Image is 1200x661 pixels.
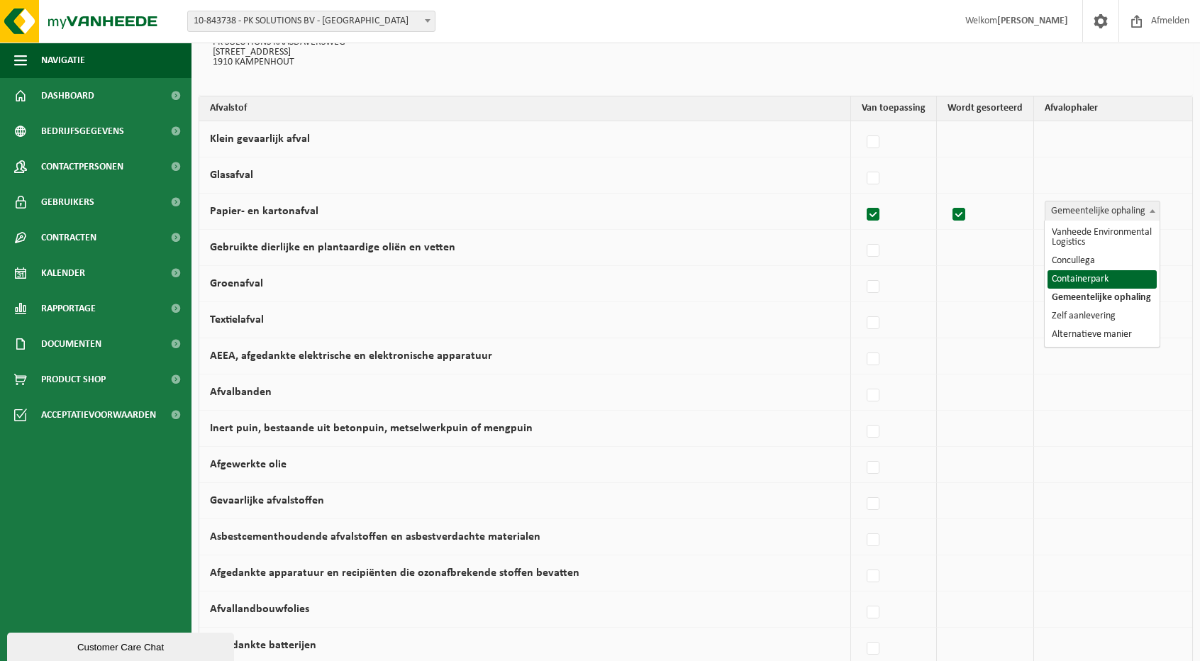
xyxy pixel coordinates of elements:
p: PK SOLUTIONS KAASDAVERSWEG [STREET_ADDRESS] 1910 KAMPENHOUT [213,28,1179,67]
span: Product Shop [41,362,106,397]
span: Contactpersonen [41,149,123,184]
li: Alternatieve manier [1048,326,1157,344]
span: Gebruikers [41,184,94,220]
span: Kalender [41,255,85,291]
label: Asbestcementhoudende afvalstoffen en asbestverdachte materialen [210,531,540,543]
label: Afvalbanden [210,387,272,398]
li: Gemeentelijke ophaling [1048,289,1157,307]
span: Navigatie [41,43,85,78]
label: AEEA, afgedankte elektrische en elektronische apparatuur [210,350,492,362]
th: Van toepassing [851,96,937,121]
li: Containerpark [1048,270,1157,289]
label: Afgedankte batterijen [210,640,316,651]
li: Zelf aanlevering [1048,307,1157,326]
span: Gemeentelijke ophaling [1045,201,1160,221]
label: Groenafval [210,278,263,289]
span: Documenten [41,326,101,362]
th: Afvalophaler [1034,96,1192,121]
span: Bedrijfsgegevens [41,113,124,149]
label: Papier- en kartonafval [210,206,318,217]
label: Textielafval [210,314,264,326]
span: Dashboard [41,78,94,113]
label: Gebruikte dierlijke en plantaardige oliën en vetten [210,242,455,253]
li: Vanheede Environmental Logistics [1048,223,1157,252]
th: Wordt gesorteerd [937,96,1034,121]
li: Concullega [1048,252,1157,270]
iframe: chat widget [7,630,237,661]
span: Gemeentelijke ophaling [1045,201,1160,222]
strong: [PERSON_NAME] [997,16,1068,26]
label: Afgedankte apparatuur en recipiënten die ozonafbrekende stoffen bevatten [210,567,579,579]
span: Rapportage [41,291,96,326]
span: Contracten [41,220,96,255]
label: Gevaarlijke afvalstoffen [210,495,324,506]
span: 10-843738 - PK SOLUTIONS BV - MECHELEN [188,11,435,31]
label: Afvallandbouwfolies [210,604,309,615]
label: Glasafval [210,170,253,181]
span: 10-843738 - PK SOLUTIONS BV - MECHELEN [187,11,435,32]
span: Acceptatievoorwaarden [41,397,156,433]
label: Inert puin, bestaande uit betonpuin, metselwerkpuin of mengpuin [210,423,533,434]
label: Klein gevaarlijk afval [210,133,310,145]
th: Afvalstof [199,96,851,121]
label: Afgewerkte olie [210,459,287,470]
